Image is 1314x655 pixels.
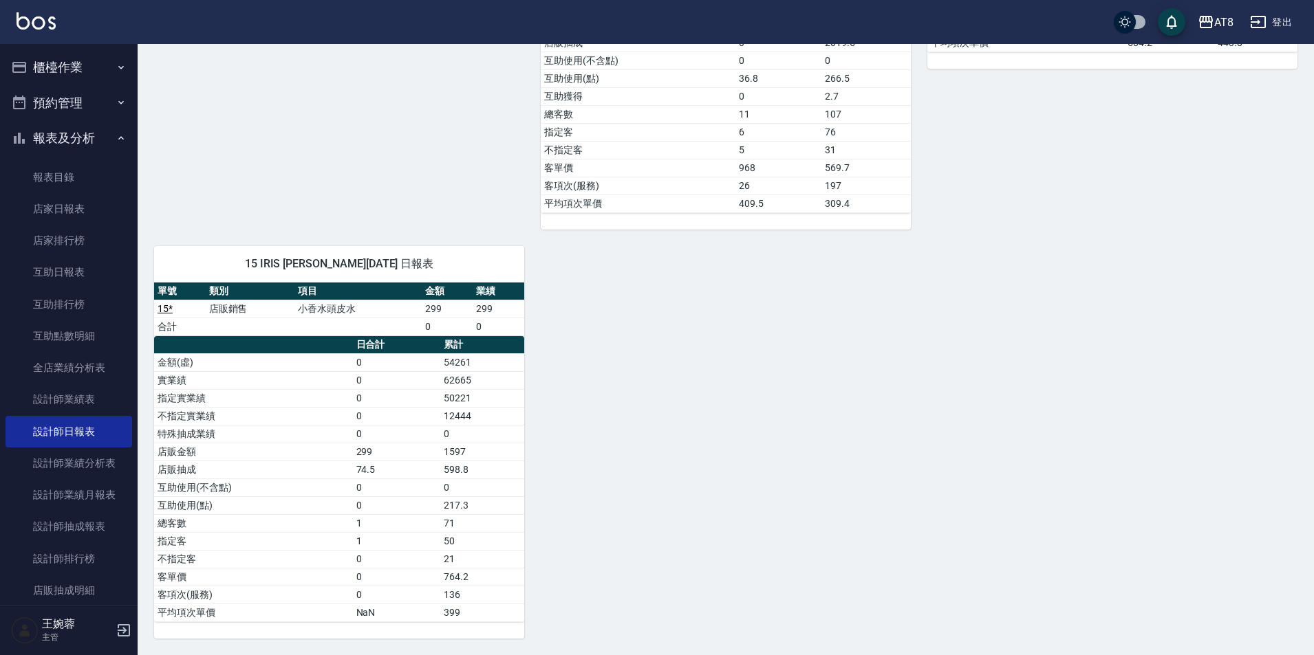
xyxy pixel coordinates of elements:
a: 店家日報表 [6,193,132,225]
td: 客單價 [154,568,353,586]
a: 設計師日報表 [6,416,132,447]
td: 店販金額 [154,443,353,460]
a: 設計師業績分析表 [6,447,132,479]
td: 0 [353,586,440,603]
h5: 王婉蓉 [42,617,112,631]
td: 0 [353,496,440,514]
td: 0 [821,52,911,69]
a: 互助點數明細 [6,320,132,352]
td: 5 [735,141,821,159]
a: 報表目錄 [6,162,132,193]
a: 設計師業績月報表 [6,479,132,511]
td: 50 [440,532,524,550]
td: 0 [353,353,440,371]
td: 54261 [440,353,524,371]
th: 累計 [440,336,524,354]
td: 309.4 [821,195,911,212]
button: 報表及分析 [6,120,132,156]
td: 互助獲得 [541,87,735,105]
th: 金額 [422,282,473,300]
td: 指定客 [541,123,735,141]
td: 569.7 [821,159,911,177]
td: 0 [353,478,440,496]
td: 136 [440,586,524,603]
td: 金額(虛) [154,353,353,371]
td: 31 [821,141,911,159]
td: 1 [353,514,440,532]
td: 74.5 [353,460,440,478]
td: 互助使用(不含點) [541,52,735,69]
td: 客項次(服務) [541,177,735,195]
td: 26 [735,177,821,195]
td: 0 [440,478,524,496]
td: 217.3 [440,496,524,514]
td: 0 [353,407,440,425]
td: 0 [735,87,821,105]
a: 設計師排行榜 [6,543,132,575]
a: 互助日報表 [6,256,132,288]
th: 日合計 [353,336,440,354]
td: 不指定客 [154,550,353,568]
td: 店販抽成 [154,460,353,478]
img: Person [11,617,39,644]
td: 399 [440,603,524,621]
td: 0 [440,425,524,443]
td: 0 [353,550,440,568]
td: 實業績 [154,371,353,389]
td: 107 [821,105,911,123]
td: 0 [422,318,473,335]
button: 預約管理 [6,85,132,121]
td: 21 [440,550,524,568]
td: 968 [735,159,821,177]
table: a dense table [154,282,524,336]
img: Logo [17,12,56,30]
td: 1597 [440,443,524,460]
p: 主管 [42,631,112,643]
td: 764.2 [440,568,524,586]
td: 客單價 [541,159,735,177]
th: 業績 [473,282,524,300]
td: 小香水頭皮水 [294,300,421,318]
td: 0 [473,318,524,335]
a: 設計師抽成報表 [6,511,132,542]
td: 不指定客 [541,141,735,159]
td: 598.8 [440,460,524,478]
td: 2.7 [821,87,911,105]
div: AT8 [1214,14,1234,31]
td: 0 [353,425,440,443]
td: 指定客 [154,532,353,550]
a: 設計師業績表 [6,384,132,415]
td: 36.8 [735,69,821,87]
td: 1 [353,532,440,550]
td: 0 [353,371,440,389]
span: 15 IRIS [PERSON_NAME][DATE] 日報表 [171,257,508,271]
td: 409.5 [735,195,821,212]
td: 6 [735,123,821,141]
td: 店販銷售 [206,300,295,318]
a: 店家排行榜 [6,225,132,256]
table: a dense table [154,336,524,622]
td: 197 [821,177,911,195]
td: 0 [353,389,440,407]
button: AT8 [1192,8,1239,36]
td: 266.5 [821,69,911,87]
td: 互助使用(點) [541,69,735,87]
td: 0 [735,52,821,69]
td: 互助使用(不含點) [154,478,353,496]
th: 單號 [154,282,206,300]
button: 登出 [1245,10,1297,35]
td: 總客數 [154,514,353,532]
td: 12444 [440,407,524,425]
td: 299 [353,443,440,460]
td: 客項次(服務) [154,586,353,603]
td: 合計 [154,318,206,335]
th: 類別 [206,282,295,300]
a: 店販抽成明細 [6,575,132,606]
td: 76 [821,123,911,141]
td: 50221 [440,389,524,407]
td: 總客數 [541,105,735,123]
td: 平均項次單價 [154,603,353,621]
td: 62665 [440,371,524,389]
button: 櫃檯作業 [6,49,132,85]
td: 不指定實業績 [154,407,353,425]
